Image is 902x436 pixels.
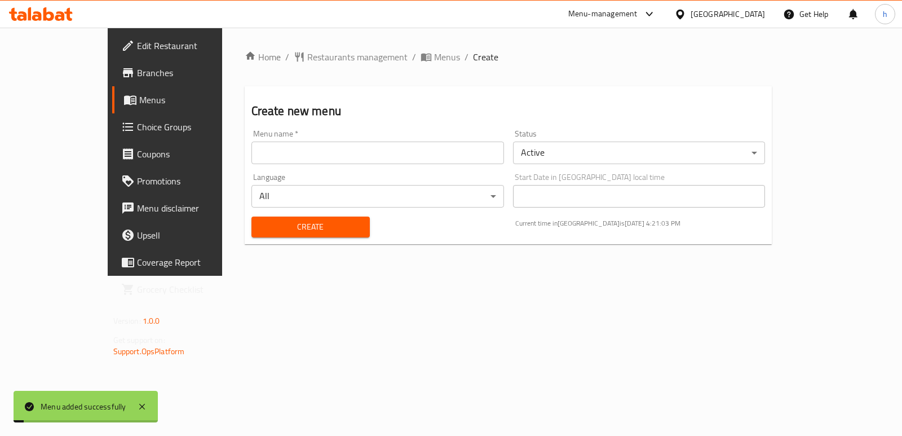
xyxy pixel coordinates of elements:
div: All [251,185,504,208]
a: Coverage Report [112,249,258,276]
li: / [285,50,289,64]
span: Coupons [137,147,249,161]
span: Create [473,50,498,64]
span: Choice Groups [137,120,249,134]
a: Coupons [112,140,258,168]
p: Current time in [GEOGRAPHIC_DATA] is [DATE] 4:21:03 PM [515,218,766,228]
a: Branches [112,59,258,86]
li: / [412,50,416,64]
span: Menus [139,93,249,107]
span: Create [260,220,361,234]
li: / [465,50,468,64]
span: Promotions [137,174,249,188]
a: Menus [112,86,258,113]
a: Restaurants management [294,50,408,64]
a: Home [245,50,281,64]
span: Branches [137,66,249,80]
a: Menu disclaimer [112,195,258,222]
a: Menus [421,50,460,64]
span: 1.0.0 [143,314,160,328]
a: Upsell [112,222,258,249]
div: Menu-management [568,7,638,21]
input: Please enter Menu name [251,142,504,164]
span: Get support on: [113,333,165,347]
nav: breadcrumb [245,50,772,64]
span: Grocery Checklist [137,283,249,296]
div: [GEOGRAPHIC_DATA] [691,8,765,20]
a: Support.OpsPlatform [113,344,185,359]
a: Edit Restaurant [112,32,258,59]
button: Create [251,217,370,237]
a: Choice Groups [112,113,258,140]
div: Active [513,142,766,164]
span: Menus [434,50,460,64]
span: Menu disclaimer [137,201,249,215]
span: Edit Restaurant [137,39,249,52]
a: Grocery Checklist [112,276,258,303]
span: Restaurants management [307,50,408,64]
a: Promotions [112,168,258,195]
span: Coverage Report [137,256,249,269]
h2: Create new menu [251,103,766,120]
span: h [883,8,887,20]
span: Version: [113,314,141,328]
div: Menu added successfully [41,400,126,413]
span: Upsell [137,228,249,242]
